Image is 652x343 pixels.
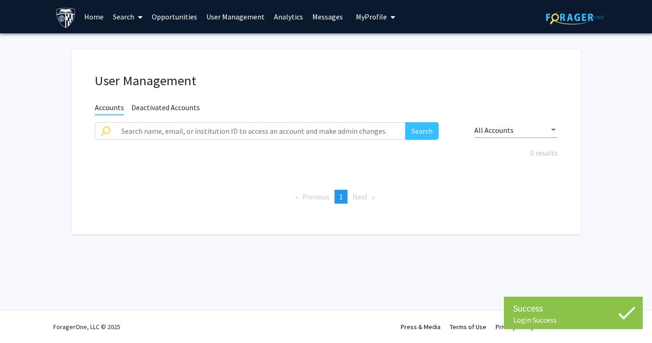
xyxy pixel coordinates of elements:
span: Previous [302,192,329,201]
span: Next [353,192,368,201]
a: Home [80,0,108,33]
span: My Profile [356,12,387,21]
input: Search name, email, or institution ID to access an account and make admin changes. [116,122,406,140]
a: Search [108,0,147,33]
span: Deactivated Accounts [131,103,200,114]
button: Search [405,122,439,140]
img: ForagerOne Logo [546,10,604,25]
a: Messages [308,0,348,33]
img: Demo University Logo [56,7,76,28]
a: User Management [202,0,269,33]
div: Success [513,301,633,315]
span: 1 [339,192,343,201]
a: Analytics [269,0,308,33]
a: Terms of Use [450,323,486,331]
h1: User Management [95,73,558,89]
div: ForagerOne, LLC © 2025 [53,311,120,343]
a: Privacy Policy [496,323,534,331]
ul: Pagination [95,190,558,204]
a: Opportunities [147,0,202,33]
div: 0 results [88,147,565,158]
span: Accounts [95,103,124,115]
span: All Accounts [474,125,514,135]
a: Press & Media [401,323,441,331]
div: Login Success [513,315,633,324]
